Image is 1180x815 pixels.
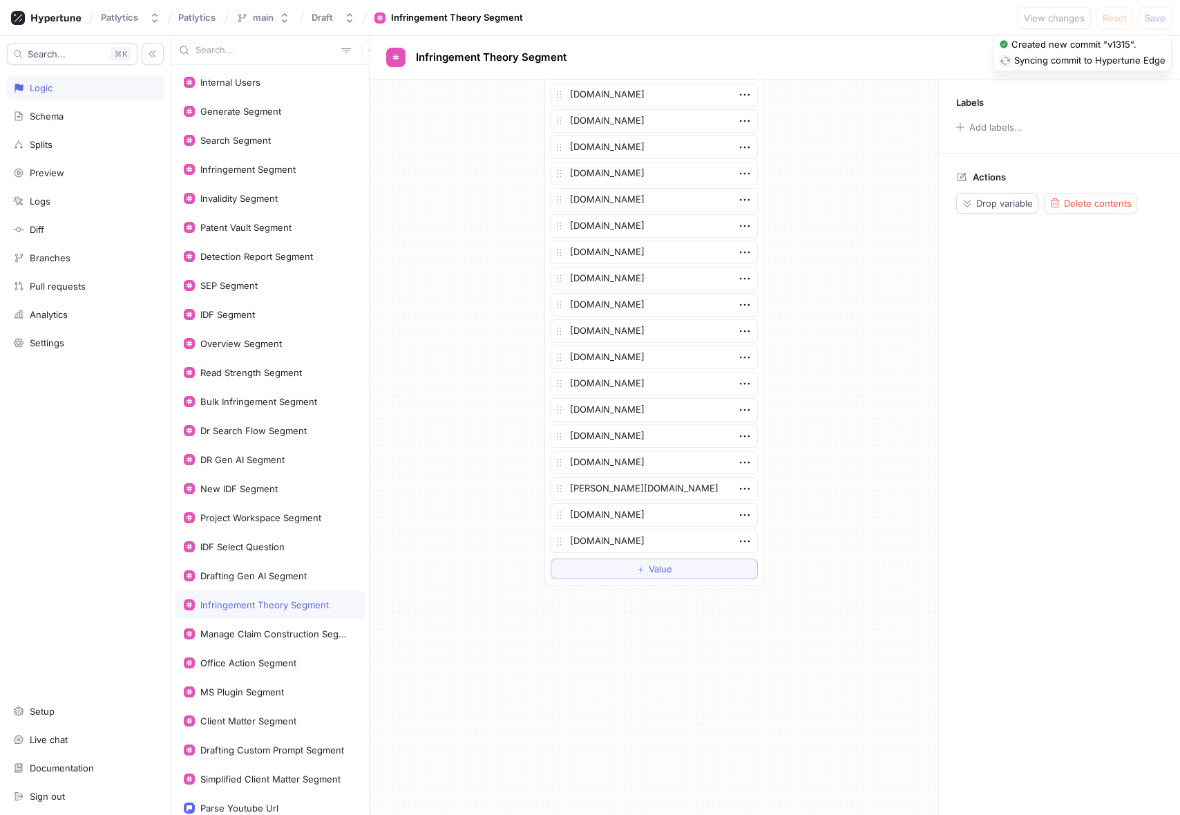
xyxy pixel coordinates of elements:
div: Logic [30,82,53,93]
div: Settings [30,337,64,348]
textarea: [DOMAIN_NAME] [551,293,758,317]
div: Infringement Theory Segment [391,11,523,25]
div: Parse Youtube Url [200,803,278,814]
div: Schema [30,111,64,122]
span: ＋ [636,565,645,573]
div: Draft [312,12,333,24]
div: Created new commit "v1315". [1011,38,1136,52]
textarea: [DOMAIN_NAME] [551,503,758,527]
div: Patent Vault Segment [200,222,292,233]
textarea: [DOMAIN_NAME] [551,267,758,290]
textarea: [DOMAIN_NAME] [551,109,758,133]
div: K [110,47,131,61]
div: Analytics [30,309,68,320]
textarea: [DOMAIN_NAME] [551,241,758,264]
span: Reset [1103,14,1127,22]
div: New IDF Segment [200,483,278,494]
div: Sign out [30,791,65,802]
textarea: [DOMAIN_NAME] [551,135,758,159]
div: Simplified Client Matter Segment [200,774,341,785]
div: MS Plugin Segment [200,686,284,697]
div: Preview [30,167,64,178]
div: Manage Claim Construction Segment [200,628,351,639]
input: Search... [196,44,336,57]
button: Delete contents [1044,193,1137,214]
div: Project Workspace Segment [200,512,321,523]
button: Draft [306,6,361,29]
div: Documentation [30,762,94,774]
button: Drop variable [956,193,1038,214]
div: Detection Report Segment [200,251,313,262]
span: Save [1145,14,1165,22]
textarea: [DOMAIN_NAME] [551,188,758,212]
textarea: [DOMAIN_NAME] [551,83,758,106]
button: View changes [1018,7,1091,29]
button: Search...K [7,43,137,65]
div: Dr Search Flow Segment [200,425,307,436]
div: Drafting Custom Prompt Segment [200,744,344,756]
button: ＋Value [551,559,758,579]
button: Save [1139,7,1172,29]
textarea: [DOMAIN_NAME] [551,162,758,185]
span: Patlytics [178,12,216,22]
div: Infringement Segment [200,164,296,175]
div: IDF Select Question [200,541,285,552]
span: Value [649,565,672,573]
span: Drop variable [976,199,1033,207]
button: Reset [1096,7,1133,29]
div: Client Matter Segment [200,715,296,727]
div: Office Action Segment [200,657,296,668]
textarea: [DOMAIN_NAME] [551,214,758,238]
div: Diff [30,224,44,235]
span: View changes [1024,14,1085,22]
div: Logs [30,196,50,207]
div: Search Segment [200,135,271,146]
div: Internal Users [200,77,260,88]
div: Live chat [30,734,68,745]
textarea: [PERSON_NAME][DOMAIN_NAME] [551,477,758,500]
textarea: [DOMAIN_NAME] [551,451,758,474]
button: Add labels... [951,118,1026,136]
div: Patlytics [101,12,138,24]
div: Invalidity Segment [200,193,278,204]
button: Patlytics [95,6,166,29]
textarea: [DOMAIN_NAME] [551,398,758,422]
div: Syncing commit to Hypertune Edge [1014,54,1165,68]
div: Branches [30,252,70,263]
div: Bulk Infringement Segment [200,396,317,407]
textarea: [DOMAIN_NAME] [551,424,758,448]
span: Search... [28,50,66,58]
div: Add labels... [969,123,1022,132]
span: Delete contents [1064,199,1132,207]
div: Splits [30,139,53,150]
div: Drafting Gen AI Segment [200,570,307,581]
div: main [253,12,274,24]
div: Setup [30,706,55,717]
p: Labels [956,97,984,108]
textarea: [DOMAIN_NAME] [551,530,758,553]
div: Infringement Theory Segment [200,599,329,610]
textarea: [DOMAIN_NAME] [551,319,758,343]
div: Generate Segment [200,106,281,117]
div: Read Strength Segment [200,367,302,378]
textarea: [DOMAIN_NAME] [551,372,758,395]
div: SEP Segment [200,280,258,291]
a: Documentation [7,756,164,780]
span: Infringement Theory Segment [416,52,567,63]
textarea: [DOMAIN_NAME] [551,346,758,369]
div: IDF Segment [200,309,255,320]
div: Pull requests [30,281,86,292]
p: Actions [973,171,1006,182]
div: DR Gen AI Segment [200,454,285,465]
div: Overview Segment [200,338,282,349]
button: main [231,6,296,29]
